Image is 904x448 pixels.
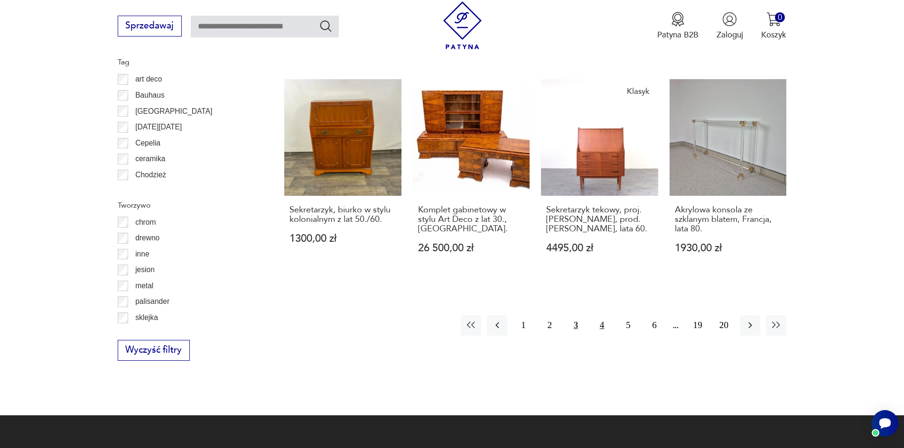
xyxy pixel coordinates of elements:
p: [GEOGRAPHIC_DATA] [135,105,212,118]
h3: Sekretarzyk, biurko w stylu kolonialnym z lat 50./60. [289,205,396,225]
a: Sekretarzyk, biurko w stylu kolonialnym z lat 50./60.Sekretarzyk, biurko w stylu kolonialnym z la... [284,79,401,275]
p: Koszyk [761,29,786,40]
a: KlasykSekretarzyk tekowy, proj. G. Nielsen, prod. Tibergaard, Dania, lata 60.Sekretarzyk tekowy, ... [541,79,658,275]
p: 4495,00 zł [546,243,653,253]
button: Wyczyść filtry [118,340,190,361]
button: Zaloguj [717,12,743,40]
button: 4 [592,315,612,336]
div: 0 [775,12,785,22]
p: Chodzież [135,169,166,181]
p: metal [135,280,153,292]
a: Komplet gabinetowy w stylu Art Deco z lat 30., Polska.Komplet gabinetowy w stylu Art Deco z lat 3... [413,79,530,275]
img: Ikona koszyka [766,12,781,27]
img: Ikonka użytkownika [722,12,737,27]
button: 3 [566,315,586,336]
p: Ćmielów [135,184,164,197]
p: drewno [135,232,159,244]
button: 20 [714,315,734,336]
p: Cepelia [135,137,160,149]
a: Ikona medaluPatyna B2B [657,12,699,40]
h3: Akrylowa konsola ze szklanym blatem, Francja, lata 80. [675,205,782,234]
p: ceramika [135,153,165,165]
button: 6 [644,315,664,336]
button: 2 [540,315,560,336]
img: Patyna - sklep z meblami i dekoracjami vintage [438,1,486,49]
p: Tworzywo [118,199,257,211]
p: Bauhaus [135,89,165,101]
p: szkło [135,328,152,340]
iframe: Smartsupp widget button [872,410,898,437]
img: Ikona medalu [671,12,685,27]
h3: Komplet gabinetowy w stylu Art Deco z lat 30., [GEOGRAPHIC_DATA]. [418,205,525,234]
p: Patyna B2B [657,29,699,40]
button: Sprzedawaj [118,16,182,37]
p: 26 500,00 zł [418,243,525,253]
p: jesion [135,264,155,276]
button: Patyna B2B [657,12,699,40]
button: 1 [513,315,533,336]
button: 5 [618,315,638,336]
a: Sprzedawaj [118,23,182,30]
button: Szukaj [319,19,333,33]
p: sklejka [135,311,158,324]
p: inne [135,248,149,260]
p: 1930,00 zł [675,243,782,253]
a: Akrylowa konsola ze szklanym blatem, Francja, lata 80.Akrylowa konsola ze szklanym blatem, Francj... [670,79,787,275]
p: art deco [135,73,162,85]
p: chrom [135,216,156,229]
p: Zaloguj [717,29,743,40]
button: 19 [688,315,708,336]
p: Tag [118,56,257,68]
p: palisander [135,295,169,308]
p: [DATE][DATE] [135,121,182,133]
h3: Sekretarzyk tekowy, proj. [PERSON_NAME], prod. [PERSON_NAME], lata 60. [546,205,653,234]
p: 1300,00 zł [289,234,396,244]
button: 0Koszyk [761,12,786,40]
